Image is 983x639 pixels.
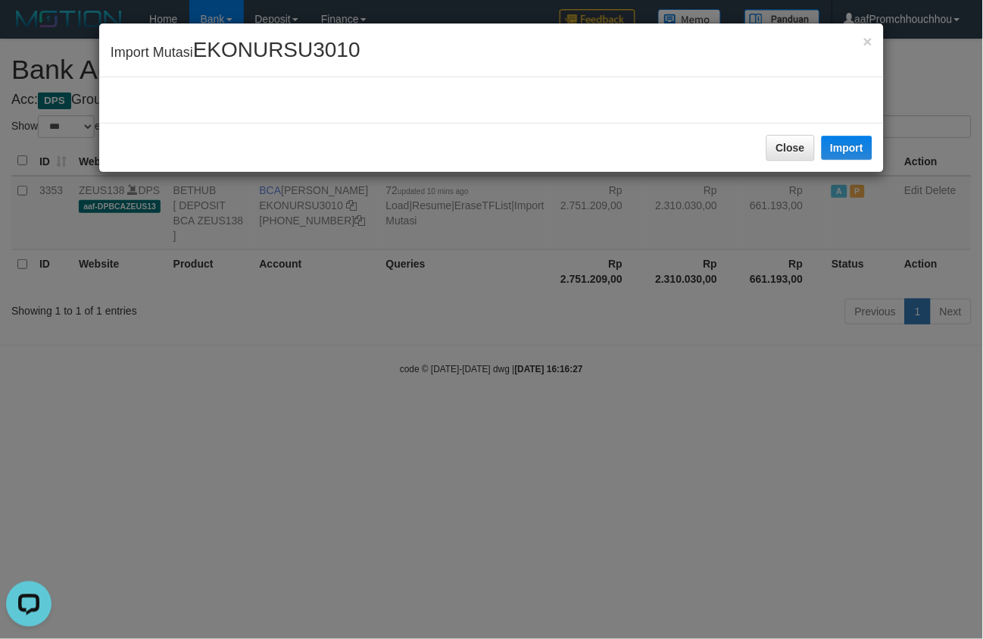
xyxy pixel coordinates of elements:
[193,38,360,61] span: EKONURSU3010
[111,45,360,60] span: Import Mutasi
[766,135,815,161] button: Close
[863,33,872,49] button: Close
[863,33,872,50] span: ×
[822,136,873,160] button: Import
[6,6,51,52] button: Open LiveChat chat widget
